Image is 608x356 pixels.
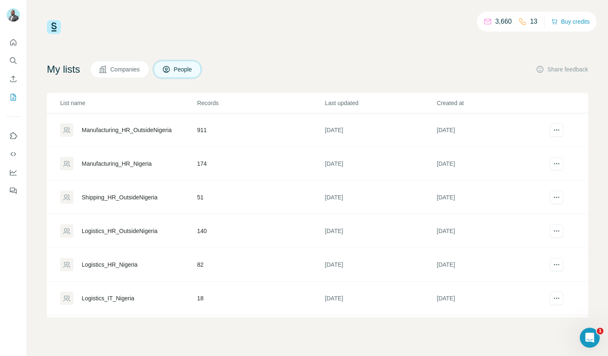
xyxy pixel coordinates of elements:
div: Shipping_HR_OutsideNigeria [82,193,158,201]
td: [DATE] [436,248,548,282]
p: Last updated [325,99,436,107]
button: actions [550,292,563,305]
td: [DATE] [436,214,548,248]
img: Surfe Logo [47,20,61,34]
td: 18 [197,282,324,315]
button: actions [550,224,563,238]
button: Buy credits [551,16,590,27]
button: Use Surfe API [7,147,20,162]
div: Logistics_HR_OutsideNigeria [82,227,158,235]
td: 174 [197,147,324,181]
td: [DATE] [436,113,548,147]
td: [DATE] [436,181,548,214]
td: [DATE] [324,214,436,248]
td: [DATE] [324,282,436,315]
td: [DATE] [324,248,436,282]
button: Dashboard [7,165,20,180]
div: Manufacturing_HR_OutsideNigeria [82,126,172,134]
td: 82 [197,248,324,282]
td: 140 [197,214,324,248]
div: Logistics_HR_Nigeria [82,260,138,269]
td: [DATE] [324,147,436,181]
p: Created at [437,99,548,107]
button: Feedback [7,183,20,198]
button: actions [550,258,563,271]
span: People [174,65,193,74]
button: actions [550,123,563,137]
img: Avatar [7,8,20,22]
button: actions [550,157,563,170]
div: Logistics_IT_Nigeria [82,294,134,302]
td: 51 [197,181,324,214]
h4: My lists [47,63,80,76]
button: Quick start [7,35,20,50]
p: 3,660 [495,17,512,27]
td: 911 [197,113,324,147]
span: Companies [110,65,141,74]
button: actions [550,191,563,204]
td: [DATE] [324,315,436,349]
p: 13 [530,17,537,27]
button: Use Surfe on LinkedIn [7,128,20,143]
p: Records [197,99,324,107]
button: Search [7,53,20,68]
td: 14 [197,315,324,349]
td: [DATE] [436,282,548,315]
span: 1 [597,328,603,334]
td: [DATE] [324,181,436,214]
button: Enrich CSV [7,71,20,86]
td: [DATE] [436,315,548,349]
td: [DATE] [324,113,436,147]
td: [DATE] [436,147,548,181]
button: My lists [7,90,20,105]
p: List name [60,99,196,107]
iframe: Intercom live chat [580,328,600,348]
div: Manufacturing_HR_Nigeria [82,160,152,168]
button: Share feedback [536,65,588,74]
